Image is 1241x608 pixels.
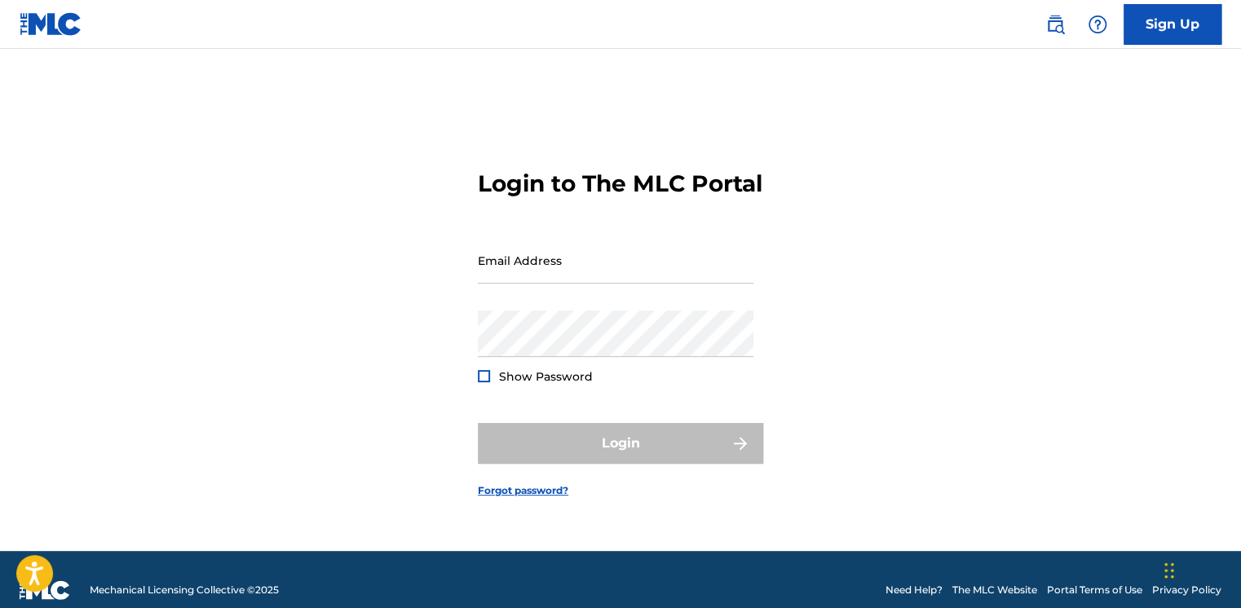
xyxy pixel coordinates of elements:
[90,583,279,597] span: Mechanical Licensing Collective © 2025
[478,483,568,498] a: Forgot password?
[1088,15,1107,34] img: help
[1081,8,1114,41] div: Help
[885,583,943,597] a: Need Help?
[952,583,1037,597] a: The MLC Website
[478,170,762,198] h3: Login to The MLC Portal
[1152,583,1221,597] a: Privacy Policy
[1159,530,1241,608] iframe: Chat Widget
[1045,15,1065,34] img: search
[20,580,70,600] img: logo
[1047,583,1142,597] a: Portal Terms of Use
[1039,8,1071,41] a: Public Search
[1164,546,1174,595] div: Drag
[499,369,593,384] span: Show Password
[20,12,82,36] img: MLC Logo
[1124,4,1221,45] a: Sign Up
